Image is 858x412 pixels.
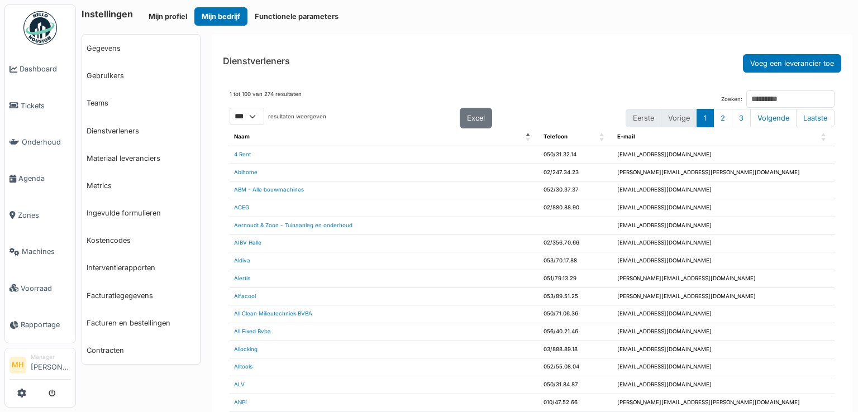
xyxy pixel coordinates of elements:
[234,133,250,140] span: Naam
[5,124,75,160] a: Onderhoud
[234,346,258,352] a: Allocking
[539,146,613,164] td: 050/31.32.14
[234,257,250,264] a: Aldiva
[613,358,835,376] td: [EMAIL_ADDRESS][DOMAIN_NAME]
[82,282,200,309] a: Facturatiegegevens
[613,199,835,217] td: [EMAIL_ADDRESS][DOMAIN_NAME]
[613,217,835,234] td: [EMAIL_ADDRESS][DOMAIN_NAME]
[613,146,835,164] td: [EMAIL_ADDRESS][DOMAIN_NAME]
[5,306,75,343] a: Rapportage
[234,310,312,317] a: All Clean Milieutechniek BVBA
[613,270,835,288] td: [PERSON_NAME][EMAIL_ADDRESS][DOMAIN_NAME]
[796,109,835,127] button: Last
[599,128,606,146] span: Telefoon: Activate to sort
[31,353,71,361] div: Manager
[626,109,835,127] nav: pagination
[22,246,71,257] span: Machines
[234,204,249,210] a: ACEG
[82,145,200,172] a: Materiaal leveranciers
[721,95,742,104] label: Zoeken:
[234,222,352,228] a: Aernoudt & Zoon - Tuinaanleg en onderhoud
[613,181,835,199] td: [EMAIL_ADDRESS][DOMAIN_NAME]
[223,56,290,66] h6: Dienstverleners
[713,109,732,127] button: 2
[617,133,635,140] span: E-mail
[613,234,835,252] td: [EMAIL_ADDRESS][DOMAIN_NAME]
[82,172,200,199] a: Metrics
[82,62,200,89] a: Gebruikers
[5,197,75,233] a: Zones
[234,169,258,175] a: Abihome
[750,109,797,127] button: Next
[743,54,841,73] button: Voeg een leverancier toe
[82,35,200,62] a: Gegevens
[18,173,71,184] span: Agenda
[18,210,71,221] span: Zones
[539,376,613,394] td: 050/31.84.87
[21,283,71,294] span: Voorraad
[539,341,613,358] td: 03/888.89.18
[82,89,200,117] a: Teams
[613,376,835,394] td: [EMAIL_ADDRESS][DOMAIN_NAME]
[539,323,613,341] td: 056/40.21.46
[539,305,613,323] td: 050/71.06.36
[732,109,751,127] button: 3
[82,9,133,20] h6: Instellingen
[234,328,271,334] a: All Fixed Bvba
[21,100,71,111] span: Tickets
[5,160,75,197] a: Agenda
[82,227,200,254] a: Kostencodes
[268,113,326,121] label: resultaten weergeven
[230,90,302,108] div: 1 tot 100 van 274 resultaten
[5,270,75,306] a: Voorraad
[5,51,75,87] a: Dashboard
[539,270,613,288] td: 051/79.13.29
[539,288,613,305] td: 053/89.51.25
[467,114,485,122] span: Excel
[613,341,835,358] td: [EMAIL_ADDRESS][DOMAIN_NAME]
[82,199,200,227] a: Ingevulde formulieren
[234,275,250,281] a: Alertis
[821,128,828,146] span: E-mail: Activate to sort
[9,353,71,380] a: MH Manager[PERSON_NAME]
[613,164,835,181] td: [PERSON_NAME][EMAIL_ADDRESS][PERSON_NAME][DOMAIN_NAME]
[82,309,200,337] a: Facturen en bestellingen
[613,288,835,305] td: [PERSON_NAME][EMAIL_ADDRESS][DOMAIN_NAME]
[613,305,835,323] td: [EMAIL_ADDRESS][DOMAIN_NAME]
[20,64,71,74] span: Dashboard
[544,133,568,140] span: Telefoon
[234,363,252,370] a: Alltools
[31,353,71,377] li: [PERSON_NAME]
[234,239,261,246] a: AIBV Halle
[539,358,613,376] td: 052/55.08.04
[82,117,200,145] a: Dienstverleners
[9,357,26,373] li: MH
[234,151,251,157] a: 4 Rent
[141,7,194,26] a: Mijn profiel
[539,234,613,252] td: 02/356.70.66
[194,7,247,26] button: Mijn bedrijf
[82,337,200,364] a: Contracten
[539,199,613,217] td: 02/880.88.90
[234,381,245,387] a: ALV
[22,137,71,147] span: Onderhoud
[613,394,835,411] td: [PERSON_NAME][EMAIL_ADDRESS][PERSON_NAME][DOMAIN_NAME]
[247,7,346,26] button: Functionele parameters
[234,293,256,299] a: Alfacool
[234,186,304,193] a: ABM - Alle bouwmachines
[697,109,714,127] button: 1
[82,254,200,281] a: Interventierapporten
[460,108,492,128] button: Excel
[5,233,75,270] a: Machines
[526,128,532,146] span: Naam: Activate to invert sorting
[539,181,613,199] td: 052/30.37.37
[234,399,247,405] a: ANPI
[539,252,613,270] td: 053/70.17.88
[613,252,835,270] td: [EMAIL_ADDRESS][DOMAIN_NAME]
[613,323,835,341] td: [EMAIL_ADDRESS][DOMAIN_NAME]
[539,164,613,181] td: 02/247.34.23
[5,87,75,123] a: Tickets
[21,319,71,330] span: Rapportage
